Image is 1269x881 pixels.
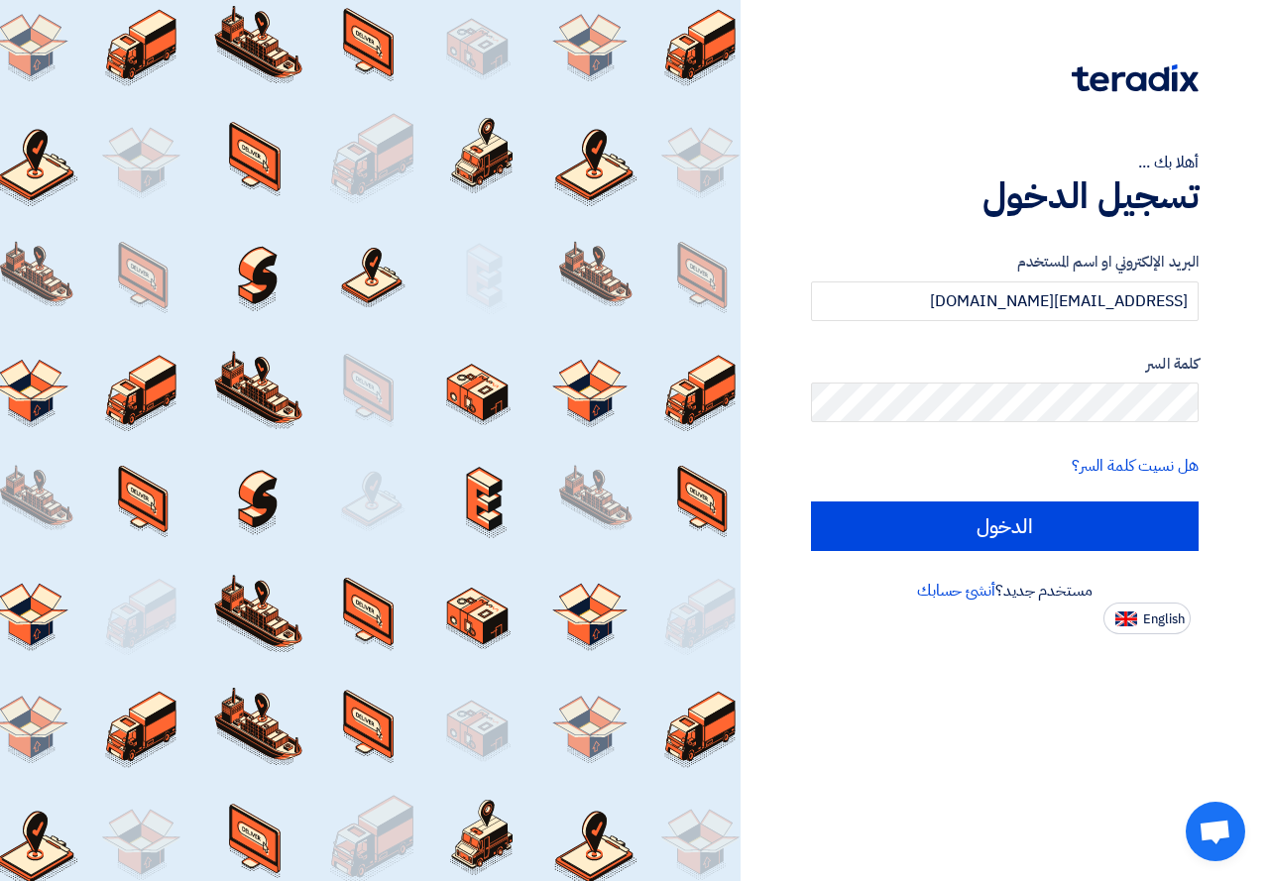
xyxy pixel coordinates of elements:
[811,579,1199,603] div: مستخدم جديد؟
[1143,612,1185,626] span: English
[1072,64,1199,92] img: Teradix logo
[811,501,1199,551] input: الدخول
[811,174,1199,218] h1: تسجيل الدخول
[917,579,995,603] a: أنشئ حسابك
[1072,454,1199,478] a: هل نسيت كلمة السر؟
[1115,611,1137,626] img: en-US.png
[811,281,1199,321] input: أدخل بريد العمل الإلكتروني او اسم المستخدم الخاص بك ...
[1186,802,1245,861] a: Open chat
[811,353,1199,376] label: كلمة السر
[1103,603,1191,634] button: English
[811,151,1199,174] div: أهلا بك ...
[811,251,1199,274] label: البريد الإلكتروني او اسم المستخدم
